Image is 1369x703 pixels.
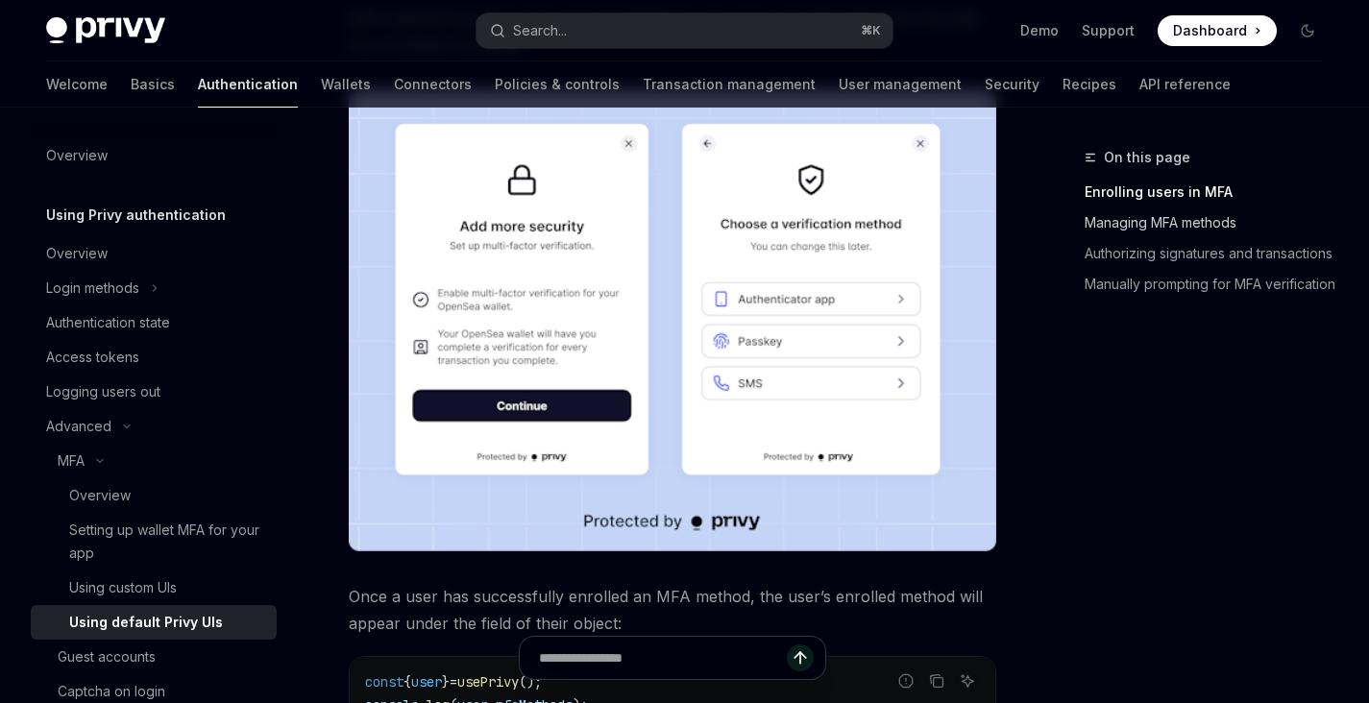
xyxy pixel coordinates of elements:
div: Logging users out [46,380,160,403]
div: Access tokens [46,346,139,369]
img: images/MFA.png [349,89,996,552]
div: Captcha on login [58,680,165,703]
a: Transaction management [643,61,816,108]
span: On this page [1104,146,1190,169]
div: Guest accounts [58,645,156,668]
a: Connectors [394,61,472,108]
div: Authentication state [46,311,170,334]
div: Overview [46,144,108,167]
img: dark logo [46,17,165,44]
a: Authentication state [31,305,277,340]
div: Using custom UIs [69,576,177,599]
div: Advanced [46,415,111,438]
a: Security [985,61,1039,108]
div: Setting up wallet MFA for your app [69,519,265,565]
button: Toggle dark mode [1292,15,1323,46]
a: Guest accounts [31,640,277,674]
button: Send message [787,644,814,671]
a: Policies & controls [495,61,620,108]
a: Overview [31,138,277,173]
a: Wallets [321,61,371,108]
a: Overview [31,478,277,513]
a: User management [839,61,962,108]
a: Dashboard [1158,15,1277,46]
a: Overview [31,236,277,271]
a: Using custom UIs [31,570,277,605]
a: Using default Privy UIs [31,605,277,640]
div: MFA [58,449,85,473]
span: Dashboard [1173,21,1247,40]
button: Toggle Login methods section [31,271,277,305]
div: Overview [69,484,131,507]
a: API reference [1139,61,1231,108]
button: Open search [477,13,892,48]
a: Access tokens [31,340,277,375]
input: Ask a question... [539,637,787,679]
div: Overview [46,242,108,265]
a: Enrolling users in MFA [1085,177,1338,207]
div: Using default Privy UIs [69,611,223,634]
div: Login methods [46,277,139,300]
h5: Using Privy authentication [46,204,226,227]
a: Setting up wallet MFA for your app [31,513,277,570]
a: Basics [131,61,175,108]
span: Once a user has successfully enrolled an MFA method, the user’s enrolled method will appear under... [349,583,996,637]
a: Managing MFA methods [1085,207,1338,238]
a: Support [1082,21,1135,40]
a: Logging users out [31,375,277,409]
a: Recipes [1063,61,1116,108]
button: Toggle MFA section [31,444,277,478]
button: Toggle Advanced section [31,409,277,444]
a: Manually prompting for MFA verification [1085,269,1338,300]
a: Demo [1020,21,1059,40]
a: Welcome [46,61,108,108]
a: Authentication [198,61,298,108]
div: Search... [513,19,567,42]
span: ⌘ K [861,23,881,38]
a: Authorizing signatures and transactions [1085,238,1338,269]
